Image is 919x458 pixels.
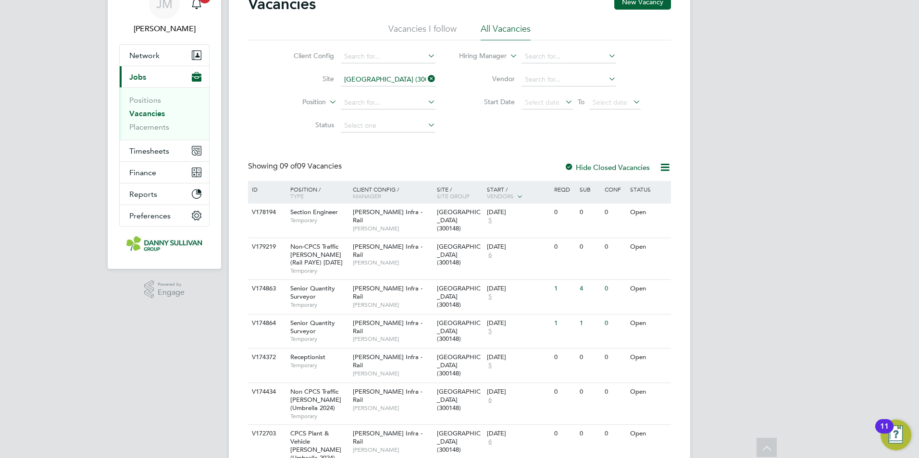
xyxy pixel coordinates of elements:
[552,181,577,197] div: Reqd
[249,204,283,221] div: V178194
[628,238,670,256] div: Open
[628,204,670,221] div: Open
[437,429,481,454] span: [GEOGRAPHIC_DATA] (300148)
[290,208,338,216] span: Section Engineer
[290,242,343,267] span: Non-CPCS Traffic [PERSON_NAME] (Rail PAYE) [DATE]
[129,96,161,105] a: Positions
[120,140,209,161] button: Timesheets
[290,412,348,420] span: Temporary
[353,208,422,224] span: [PERSON_NAME] Infra - Rail
[552,314,577,332] div: 1
[577,314,602,332] div: 1
[602,349,627,366] div: 0
[129,122,169,132] a: Placements
[552,383,577,401] div: 0
[487,192,514,200] span: Vendors
[290,353,325,361] span: Receptionist
[437,242,481,267] span: [GEOGRAPHIC_DATA] (300148)
[249,349,283,366] div: V174372
[353,404,432,412] span: [PERSON_NAME]
[290,335,348,343] span: Temporary
[353,353,422,369] span: [PERSON_NAME] Infra - Rail
[459,97,515,106] label: Start Date
[525,98,559,107] span: Select date
[290,301,348,309] span: Temporary
[487,388,549,396] div: [DATE]
[602,314,627,332] div: 0
[577,349,602,366] div: 0
[120,162,209,183] button: Finance
[119,236,210,252] a: Go to home page
[388,23,457,40] li: Vacancies I follow
[120,66,209,87] button: Jobs
[290,387,341,412] span: Non CPCS Traffic [PERSON_NAME] (Umbrella 2024)
[353,301,432,309] span: [PERSON_NAME]
[279,121,334,129] label: Status
[353,446,432,454] span: [PERSON_NAME]
[628,349,670,366] div: Open
[602,204,627,221] div: 0
[602,238,627,256] div: 0
[577,280,602,298] div: 4
[628,280,670,298] div: Open
[577,383,602,401] div: 0
[129,72,146,82] span: Jobs
[487,293,493,301] span: 5
[120,45,209,66] button: Network
[481,23,531,40] li: All Vacancies
[628,383,670,401] div: Open
[487,208,549,217] div: [DATE]
[880,426,889,439] div: 11
[353,242,422,259] span: [PERSON_NAME] Infra - Rail
[129,190,157,199] span: Reports
[126,236,202,252] img: dannysullivan-logo-retina.png
[437,319,481,343] span: [GEOGRAPHIC_DATA] (300148)
[290,267,348,275] span: Temporary
[484,181,552,205] div: Start /
[487,327,493,336] span: 5
[881,420,911,450] button: Open Resource Center, 11 new notifications
[290,284,335,301] span: Senior Quantity Surveyor
[290,319,335,335] span: Senior Quantity Surveyor
[487,353,549,362] div: [DATE]
[129,51,160,60] span: Network
[353,387,422,404] span: [PERSON_NAME] Infra - Rail
[353,225,432,232] span: [PERSON_NAME]
[279,51,334,60] label: Client Config
[341,50,435,63] input: Search for...
[487,285,549,293] div: [DATE]
[129,168,156,177] span: Finance
[577,238,602,256] div: 0
[451,51,507,61] label: Hiring Manager
[249,383,283,401] div: V174434
[249,181,283,197] div: ID
[249,280,283,298] div: V174863
[602,280,627,298] div: 0
[280,161,342,171] span: 09 Vacancies
[487,251,493,259] span: 6
[487,438,493,446] span: 6
[575,96,587,108] span: To
[437,284,481,309] span: [GEOGRAPHIC_DATA] (300148)
[602,181,627,197] div: Conf
[129,211,171,220] span: Preferences
[353,192,381,200] span: Manager
[120,205,209,226] button: Preferences
[628,314,670,332] div: Open
[353,335,432,343] span: [PERSON_NAME]
[487,362,493,370] span: 5
[577,204,602,221] div: 0
[248,161,344,171] div: Showing
[119,23,210,35] span: Jesse Mbayi
[628,425,670,443] div: Open
[158,280,185,289] span: Powered by
[593,98,627,107] span: Select date
[552,349,577,366] div: 0
[249,314,283,332] div: V174864
[129,109,165,118] a: Vacancies
[290,217,348,224] span: Temporary
[552,425,577,443] div: 0
[487,319,549,327] div: [DATE]
[602,425,627,443] div: 0
[552,238,577,256] div: 0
